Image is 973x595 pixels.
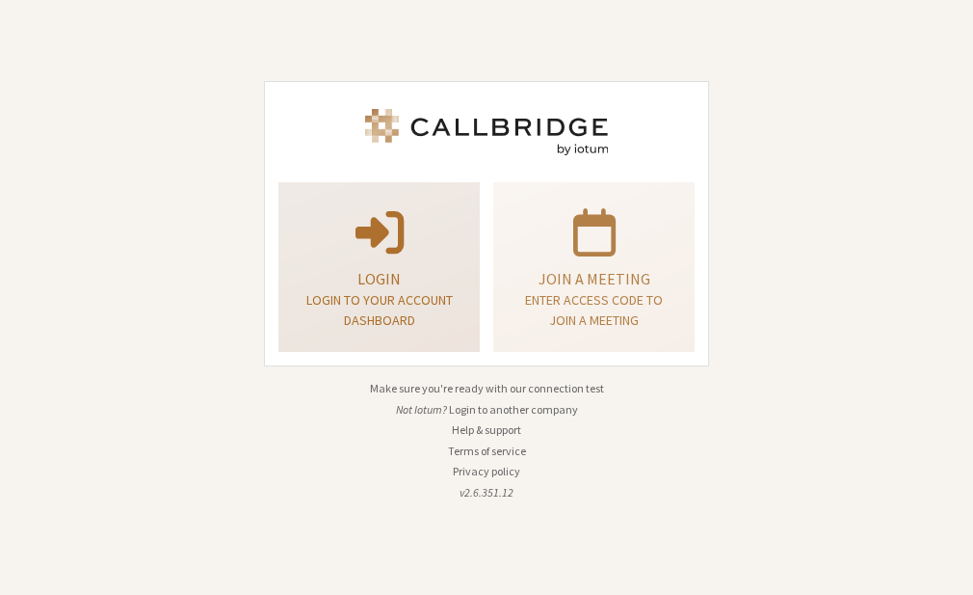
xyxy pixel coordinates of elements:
[370,381,604,395] a: Make sure you're ready with our connection test
[449,401,578,419] button: Login to another company
[493,182,695,353] a: Join a meetingEnter access code to join a meeting
[361,109,612,155] img: Iotum
[278,182,480,353] button: LoginLogin to your account dashboard
[453,464,520,478] a: Privacy policy
[517,290,671,331] p: Enter access code to join a meeting
[448,444,526,458] a: Terms of service
[517,267,671,290] p: Join a meeting
[264,484,709,501] li: v2.6.351.12
[264,401,709,419] li: Not Iotum?
[452,422,521,437] a: Help & support
[302,267,456,290] p: Login
[302,290,456,331] p: Login to your account dashboard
